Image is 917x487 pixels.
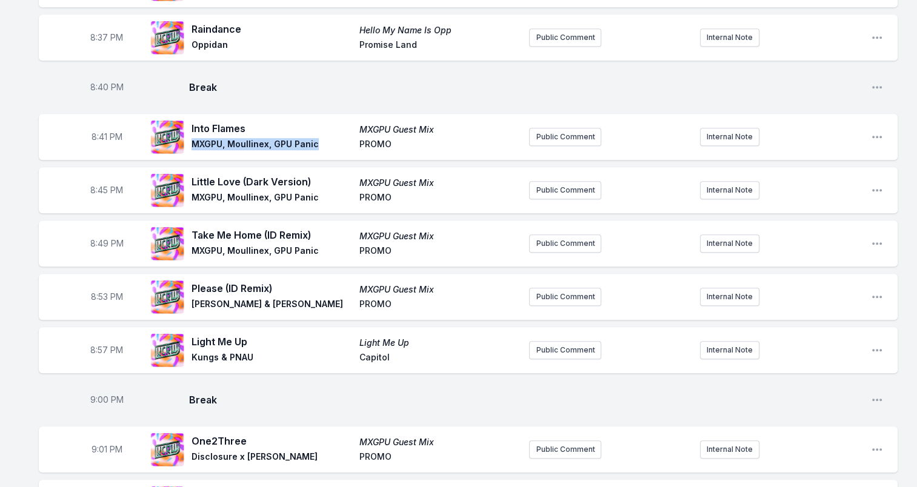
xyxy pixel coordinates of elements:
span: PROMO [359,191,520,206]
span: MXGPU, Moullinex, GPU Panic [192,191,352,206]
span: MXGPU, Moullinex, GPU Panic [192,138,352,153]
span: Timestamp [92,131,122,143]
button: Internal Note [700,234,759,253]
button: Open playlist item options [871,394,883,406]
button: Internal Note [700,341,759,359]
img: Light Me Up [150,333,184,367]
span: PROMO [359,245,520,259]
button: Open playlist item options [871,184,883,196]
span: PROMO [359,451,520,465]
span: Hello My Name Is Opp [359,24,520,36]
span: Timestamp [90,394,124,406]
span: Timestamp [91,291,123,303]
button: Internal Note [700,288,759,306]
span: Into Flames [192,121,352,136]
span: Little Love (Dark Version) [192,174,352,189]
button: Public Comment [529,128,601,146]
span: Timestamp [90,184,123,196]
img: MXGPU Guest Mix [150,173,184,207]
span: PROMO [359,138,520,153]
span: MXGPU Guest Mix [359,436,520,448]
span: Timestamp [92,443,122,456]
button: Open playlist item options [871,344,883,356]
span: MXGPU, Moullinex, GPU Panic [192,245,352,259]
button: Public Comment [529,181,601,199]
span: Timestamp [90,31,123,44]
span: MXGPU Guest Mix [359,124,520,136]
span: Kungs & PNAU [192,351,352,366]
img: MXGPU Guest Mix [150,120,184,154]
img: Hello My Name Is Opp [150,21,184,55]
span: MXGPU Guest Mix [359,177,520,189]
span: Promise Land [359,39,520,53]
span: One2Three [192,434,352,448]
button: Open playlist item options [871,237,883,250]
span: Timestamp [90,81,124,93]
button: Open playlist item options [871,31,883,44]
button: Internal Note [700,28,759,47]
span: Oppidan [192,39,352,53]
button: Public Comment [529,28,601,47]
span: Timestamp [90,237,124,250]
span: Please (ID Remix) [192,281,352,296]
button: Open playlist item options [871,131,883,143]
button: Open playlist item options [871,291,883,303]
span: Break [189,80,861,94]
span: Light Me Up [192,334,352,349]
button: Public Comment [529,234,601,253]
span: MXGPU Guest Mix [359,230,520,242]
button: Internal Note [700,181,759,199]
span: Capitol [359,351,520,366]
span: Break [189,393,861,407]
button: Public Comment [529,341,601,359]
button: Internal Note [700,440,759,459]
span: Light Me Up [359,337,520,349]
img: MXGPU Guest Mix [150,432,184,466]
img: MXGPU Guest Mix [150,280,184,314]
button: Open playlist item options [871,81,883,93]
span: PROMO [359,298,520,313]
button: Public Comment [529,440,601,459]
span: Disclosure x [PERSON_NAME] [192,451,352,465]
span: MXGPU Guest Mix [359,283,520,296]
span: Raindance [192,22,352,36]
button: Public Comment [529,288,601,306]
button: Open playlist item options [871,443,883,456]
span: [PERSON_NAME] & [PERSON_NAME] [192,298,352,313]
img: MXGPU Guest Mix [150,227,184,260]
span: Take Me Home (ID Remix) [192,228,352,242]
span: Timestamp [90,344,123,356]
button: Internal Note [700,128,759,146]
